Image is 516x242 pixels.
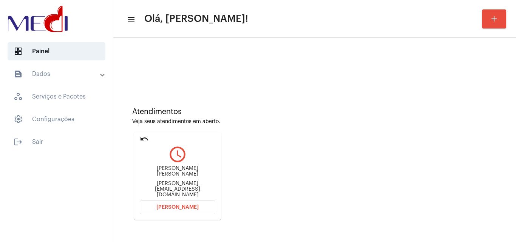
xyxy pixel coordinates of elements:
mat-icon: sidenav icon [14,69,23,79]
span: [PERSON_NAME] [156,205,199,210]
span: Painel [8,42,105,60]
mat-panel-title: Dados [14,69,101,79]
span: sidenav icon [14,92,23,101]
mat-icon: undo [140,134,149,143]
mat-expansion-panel-header: sidenav iconDados [5,65,113,83]
span: Olá, [PERSON_NAME]! [144,13,248,25]
mat-icon: sidenav icon [14,137,23,146]
mat-icon: query_builder [140,145,215,164]
button: [PERSON_NAME] [140,200,215,214]
span: Configurações [8,110,105,128]
mat-icon: add [490,14,499,23]
mat-icon: sidenav icon [127,15,134,24]
div: [PERSON_NAME][EMAIL_ADDRESS][DOMAIN_NAME] [140,181,215,198]
span: sidenav icon [14,47,23,56]
div: Veja seus atendimentos em aberto. [132,119,497,125]
span: sidenav icon [14,115,23,124]
div: [PERSON_NAME] [PERSON_NAME] [140,166,215,177]
img: d3a1b5fa-500b-b90f-5a1c-719c20e9830b.png [6,4,70,34]
span: Sair [8,133,105,151]
div: Atendimentos [132,108,497,116]
span: Serviços e Pacotes [8,88,105,106]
